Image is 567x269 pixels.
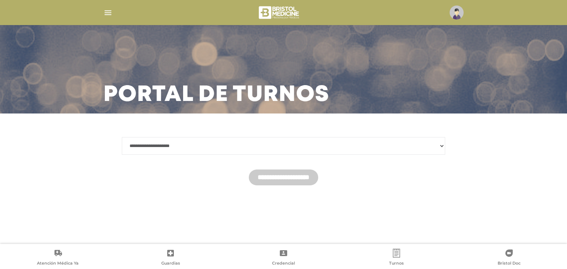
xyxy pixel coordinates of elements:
a: Credencial [227,249,340,268]
span: Credencial [272,261,295,267]
img: bristol-medicine-blanco.png [258,4,302,21]
img: Cober_menu-lines-white.svg [103,8,113,17]
span: Guardias [161,261,180,267]
a: Guardias [114,249,227,268]
a: Turnos [340,249,453,268]
a: Bristol Doc [453,249,566,268]
span: Turnos [389,261,404,267]
span: Atención Médica Ya [37,261,79,267]
h3: Portal de turnos [103,85,329,105]
img: profile-placeholder.svg [450,6,464,20]
a: Atención Médica Ya [1,249,114,268]
span: Bristol Doc [498,261,520,267]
